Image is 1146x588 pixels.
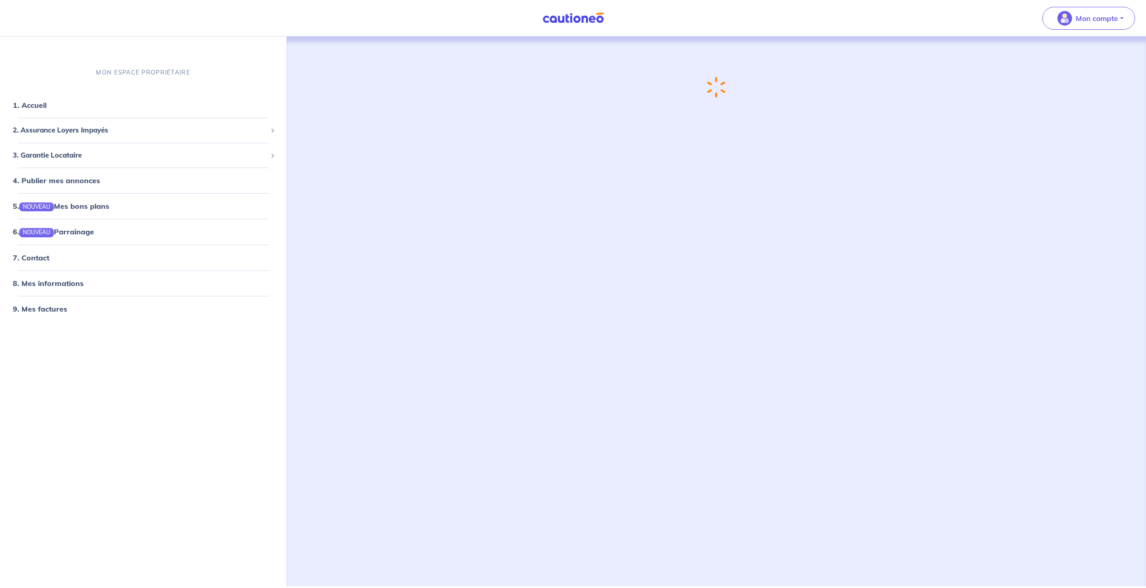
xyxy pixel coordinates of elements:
[96,68,190,77] p: MON ESPACE PROPRIÉTAIRE
[13,253,49,262] a: 7. Contact
[539,12,607,24] img: Cautioneo
[13,176,100,185] a: 4. Publier mes annonces
[13,150,267,160] span: 3. Garantie Locataire
[13,125,267,136] span: 2. Assurance Loyers Impayés
[1057,11,1072,26] img: illu_account_valid_menu.svg
[13,101,47,110] a: 1. Accueil
[4,299,283,318] div: 9. Mes factures
[13,201,109,211] a: 5.NOUVEAUMes bons plans
[4,146,283,164] div: 3. Garantie Locataire
[13,304,67,313] a: 9. Mes factures
[4,274,283,292] div: 8. Mes informations
[13,278,84,287] a: 8. Mes informations
[4,171,283,190] div: 4. Publier mes annonces
[4,96,283,114] div: 1. Accueil
[4,248,283,266] div: 7. Contact
[4,122,283,139] div: 2. Assurance Loyers Impayés
[4,197,283,215] div: 5.NOUVEAUMes bons plans
[13,227,94,236] a: 6.NOUVEAUParrainage
[1076,13,1118,24] p: Mon compte
[1042,7,1135,30] button: illu_account_valid_menu.svgMon compte
[707,77,725,98] img: loading-spinner
[4,222,283,241] div: 6.NOUVEAUParrainage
